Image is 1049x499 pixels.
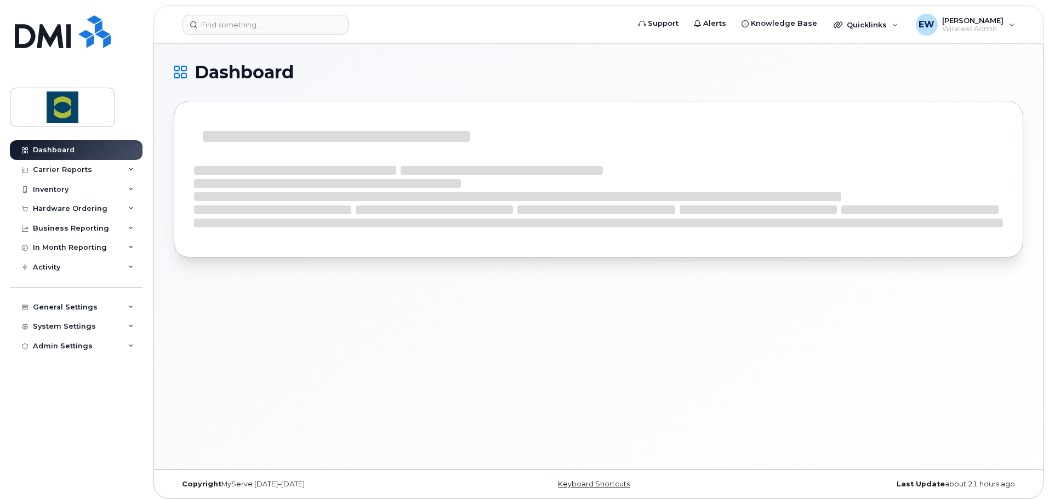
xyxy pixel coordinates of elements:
div: about 21 hours ago [740,480,1023,489]
strong: Copyright [182,480,221,488]
div: MyServe [DATE]–[DATE] [174,480,457,489]
strong: Last Update [897,480,945,488]
span: Dashboard [195,64,294,81]
a: Keyboard Shortcuts [558,480,630,488]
